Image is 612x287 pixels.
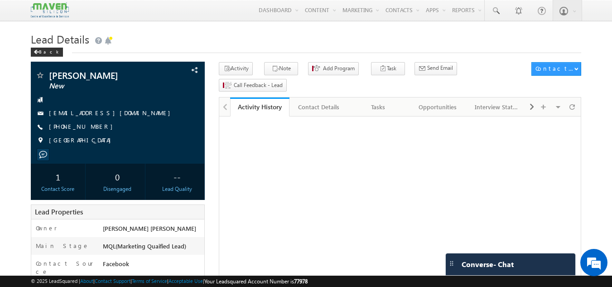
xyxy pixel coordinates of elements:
div: Tasks [356,102,400,112]
div: Facebook [101,259,205,272]
img: carter-drag [448,260,455,267]
span: Your Leadsquared Account Number is [204,278,308,285]
a: [EMAIL_ADDRESS][DOMAIN_NAME] [49,109,175,117]
button: Call Feedback - Lead [219,79,287,92]
label: Owner [36,224,57,232]
a: Contact Details [289,97,349,117]
div: Interview Status [475,102,519,112]
button: Send Email [414,62,457,75]
a: Contact Support [95,278,130,284]
span: New [49,82,156,91]
span: 77978 [294,278,308,285]
a: Tasks [349,97,408,117]
a: Opportunities [408,97,467,117]
span: © 2025 LeadSquared | | | | | [31,277,308,286]
span: Send Email [427,64,453,72]
span: Add Program [323,64,355,73]
div: Lead Quality [152,185,202,193]
span: [PERSON_NAME] [49,71,156,80]
a: Terms of Service [132,278,167,284]
button: Contact Actions [531,62,581,76]
div: Contact Details [297,102,341,112]
div: -- [152,168,202,185]
span: [PHONE_NUMBER] [49,122,117,131]
div: 0 [92,168,143,185]
a: Activity History [230,97,289,117]
span: Lead Details [31,32,89,46]
a: Back [31,47,67,55]
span: Call Feedback - Lead [234,81,283,89]
span: Lead Properties [35,207,83,216]
button: Note [264,62,298,75]
a: Acceptable Use [169,278,203,284]
label: Main Stage [36,242,89,250]
label: Contact Source [36,259,94,276]
div: Back [31,48,63,57]
span: [GEOGRAPHIC_DATA] [49,136,116,145]
div: Contact Score [33,185,83,193]
button: Task [371,62,405,75]
div: Opportunities [415,102,459,112]
a: About [80,278,93,284]
div: 1 [33,168,83,185]
img: Custom Logo [31,2,69,18]
div: Disengaged [92,185,143,193]
a: Interview Status [467,97,527,117]
button: Activity [219,62,253,75]
span: [PERSON_NAME] [PERSON_NAME] [103,224,196,232]
button: Add Program [308,62,359,75]
div: MQL(Marketing Quaified Lead) [101,242,205,254]
span: Converse - Chat [462,260,514,268]
div: Activity History [237,102,283,111]
div: Contact Actions [535,64,574,73]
